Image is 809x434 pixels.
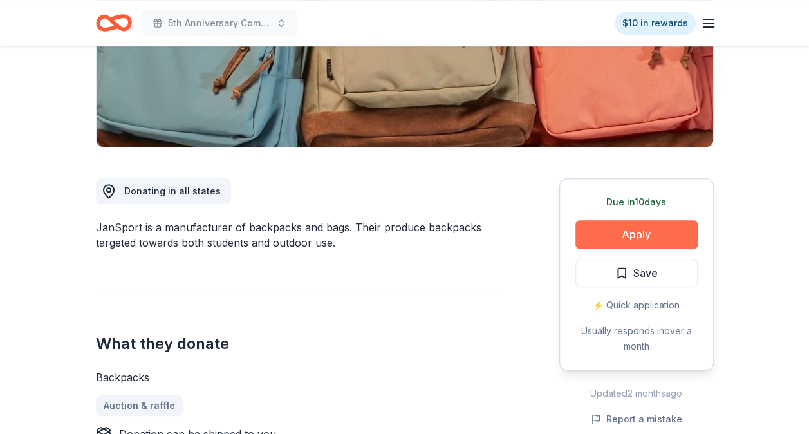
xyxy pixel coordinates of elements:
[96,334,497,354] h2: What they donate
[96,8,132,38] a: Home
[575,194,698,210] div: Due in 10 days
[575,220,698,249] button: Apply
[559,386,714,401] div: Updated 2 months ago
[96,220,497,250] div: JanSport is a manufacturer of backpacks and bags. Their produce backpacks targeted towards both s...
[633,265,658,281] span: Save
[168,15,271,31] span: 5th Anniversary Community Celebration and Fundraiser
[96,370,497,385] div: Backpacks
[575,323,698,354] div: Usually responds in over a month
[124,185,221,196] span: Donating in all states
[575,259,698,287] button: Save
[615,12,696,35] a: $10 in rewards
[575,297,698,313] div: ⚡️ Quick application
[591,411,682,427] button: Report a mistake
[96,395,183,416] a: Auction & raffle
[142,10,297,36] button: 5th Anniversary Community Celebration and Fundraiser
